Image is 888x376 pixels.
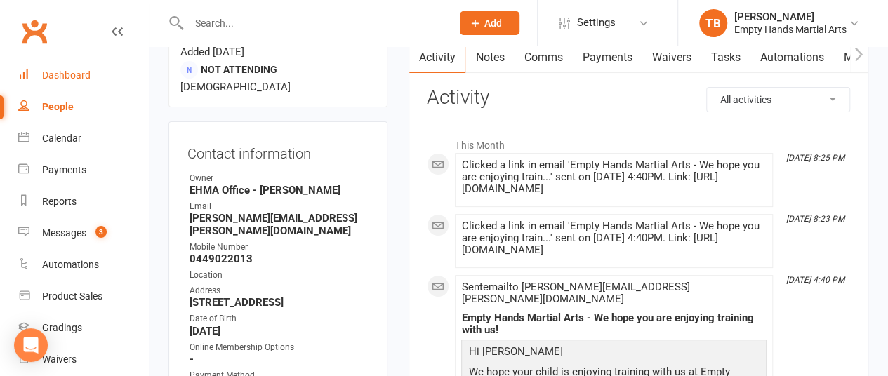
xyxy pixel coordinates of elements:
[42,322,82,333] div: Gradings
[18,186,148,217] a: Reports
[190,200,369,213] div: Email
[180,81,291,93] span: [DEMOGRAPHIC_DATA]
[18,281,148,312] a: Product Sales
[18,154,148,186] a: Payments
[701,41,750,74] a: Tasks
[42,101,74,112] div: People
[190,241,369,254] div: Mobile Number
[699,9,727,37] div: TB
[786,214,844,224] i: [DATE] 8:23 PM
[190,172,369,185] div: Owner
[190,296,369,309] strong: [STREET_ADDRESS]
[750,41,833,74] a: Automations
[42,354,77,365] div: Waivers
[185,13,442,33] input: Search...
[190,353,369,365] strong: -
[42,227,86,239] div: Messages
[484,18,502,29] span: Add
[734,11,847,23] div: [PERSON_NAME]
[461,159,767,195] div: Clicked a link in email 'Empty Hands Martial Arts - We hope you are enjoying train...' sent on [D...
[42,196,77,207] div: Reports
[190,212,369,237] strong: [PERSON_NAME][EMAIL_ADDRESS][PERSON_NAME][DOMAIN_NAME]
[18,344,148,375] a: Waivers
[642,41,701,74] a: Waivers
[42,259,99,270] div: Automations
[42,290,102,302] div: Product Sales
[18,249,148,281] a: Automations
[190,269,369,282] div: Location
[461,312,767,336] div: Empty Hands Martial Arts - We hope you are enjoying training with us!
[17,14,52,49] a: Clubworx
[190,341,369,354] div: Online Membership Options
[577,7,616,39] span: Settings
[734,23,847,36] div: Empty Hands Martial Arts
[786,153,844,163] i: [DATE] 8:25 PM
[190,284,369,297] div: Address
[190,312,369,325] div: Date of Birth
[42,69,91,81] div: Dashboard
[187,140,369,161] h3: Contact information
[190,253,369,265] strong: 0449022013
[201,64,277,75] span: Not Attending
[18,312,148,344] a: Gradings
[42,133,81,144] div: Calendar
[465,41,514,74] a: Notes
[427,130,850,153] li: This Month
[18,91,148,123] a: People
[190,325,369,337] strong: [DATE]
[465,343,763,363] p: Hi [PERSON_NAME]
[409,41,465,74] a: Activity
[461,220,767,256] div: Clicked a link in email 'Empty Hands Martial Arts - We hope you are enjoying train...' sent on [D...
[42,164,86,175] div: Payments
[460,11,519,35] button: Add
[190,184,369,196] strong: EHMA Office - [PERSON_NAME]
[180,46,244,58] time: Added [DATE]
[572,41,642,74] a: Payments
[18,217,148,249] a: Messages 3
[18,123,148,154] a: Calendar
[18,60,148,91] a: Dashboard
[14,328,48,362] div: Open Intercom Messenger
[427,87,850,109] h3: Activity
[95,226,107,238] span: 3
[786,275,844,285] i: [DATE] 4:40 PM
[514,41,572,74] a: Comms
[461,281,689,305] span: Sent email to [PERSON_NAME][EMAIL_ADDRESS][PERSON_NAME][DOMAIN_NAME]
